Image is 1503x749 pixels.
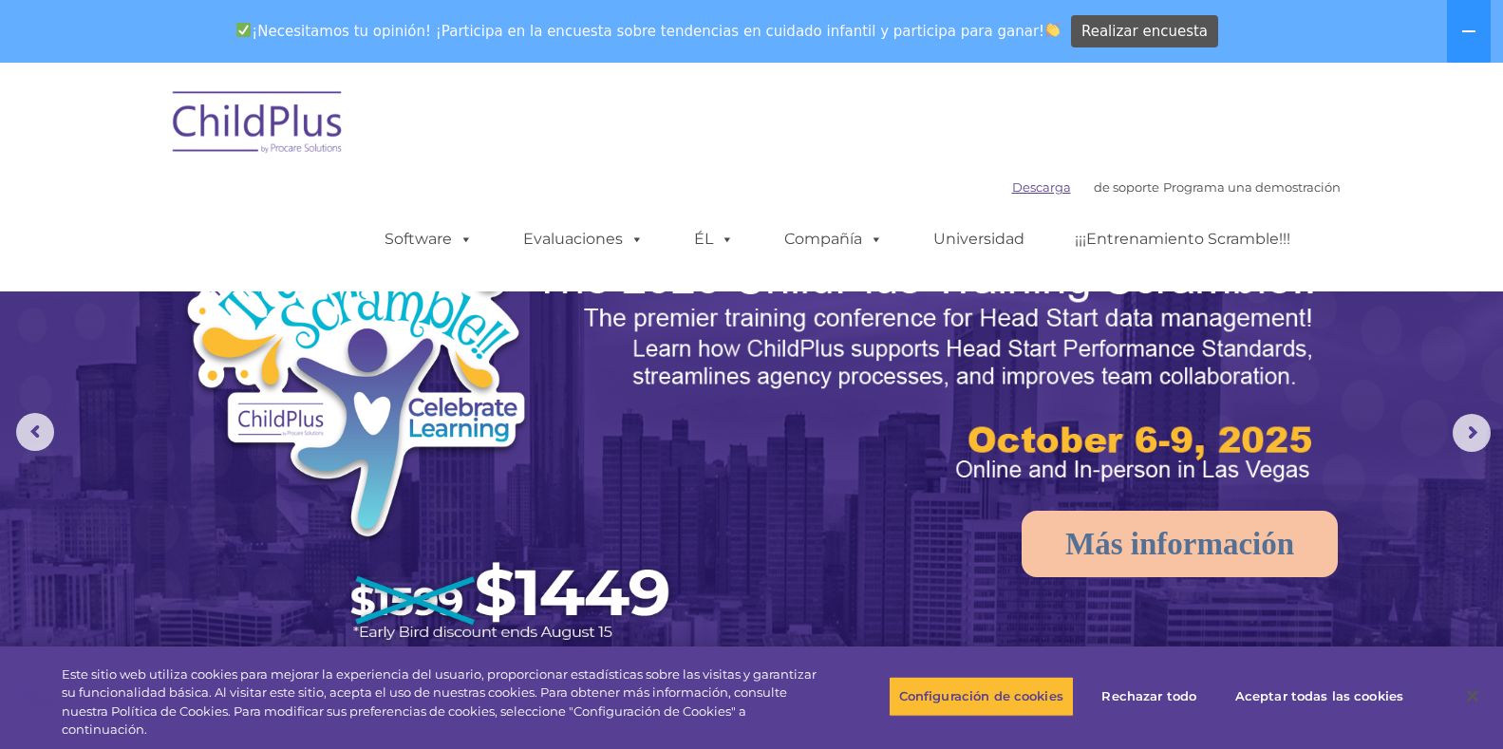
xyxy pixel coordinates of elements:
[163,78,353,173] img: ChildPlus de Procare Solutions
[933,230,1024,248] font: Universidad
[236,23,251,37] img: ✅
[385,230,452,248] font: Software
[694,230,713,248] font: ÉL
[366,220,492,258] a: Software
[523,230,623,248] font: Evaluaciones
[252,23,1044,40] font: ¡Necesitamos tu opinión! ¡Participa en la encuesta sobre tendencias en cuidado infantil y partici...
[765,220,902,258] a: Compañía
[1056,220,1309,258] a: ¡¡¡Entrenamiento Scramble!!!
[1094,179,1159,195] a: de soporte
[504,220,663,258] a: Evaluaciones
[899,688,1063,703] font: Configuración de cookies
[1065,527,1294,561] font: Más información
[1081,23,1208,40] font: Realizar encuesta
[1090,677,1209,717] button: Rechazar todo
[914,220,1043,258] a: Universidad
[1163,179,1341,195] a: Programa una demostración
[1012,179,1071,195] a: Descarga
[1045,23,1060,37] img: 👏
[1159,179,1163,195] font: |
[62,666,817,738] font: Este sitio web utiliza cookies para mejorar la experiencia del usuario, proporcionar estadísticas...
[1101,688,1196,703] font: Rechazar todo
[264,203,372,217] font: Número de teléfono
[675,220,753,258] a: ÉL
[889,677,1074,717] button: Configuración de cookies
[784,230,862,248] font: Compañía
[1235,688,1403,703] font: Aceptar todas las cookies
[1075,230,1290,248] font: ¡¡¡Entrenamiento Scramble!!!
[1022,511,1338,577] a: Más información
[1452,675,1494,717] button: Cerca
[1071,15,1219,48] a: Realizar encuesta
[1225,677,1414,717] button: Aceptar todas las cookies
[2,735,453,746] font: Incluya capturas de pantalla o imágenes que puedan ser útiles para proporcionar un contexto útil.
[264,125,308,140] font: Apellido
